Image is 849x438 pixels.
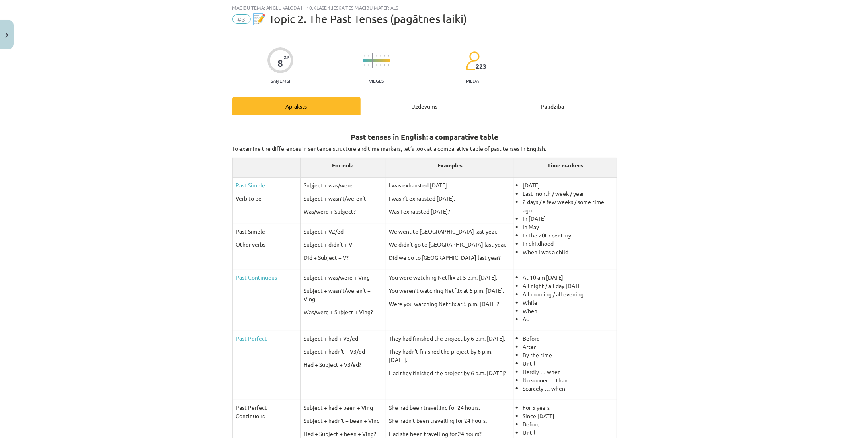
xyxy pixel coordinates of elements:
[304,360,383,369] p: Had + Subject + V3/ed?
[389,300,511,308] p: Were you watching Netflix at 5 p.m. [DATE]?
[523,307,613,315] li: When
[304,286,383,303] p: Subject + wasn’t/weren’t + Ving
[304,253,383,262] p: Did + Subject + V?
[304,181,383,189] p: Subject + was/were
[332,162,354,169] b: Formula
[236,181,265,189] a: Past Simple
[389,347,511,364] p: They hadn’t finished the project by 6 p.m. [DATE].
[523,403,613,412] li: For 5 years
[389,417,511,425] p: She hadn’t been travelling for 24 hours.
[523,384,613,393] li: Scarcely … when
[389,273,511,282] p: You were watching Netflix at 5 p.m. [DATE].
[523,189,613,198] li: Last month / week / year
[236,335,267,342] a: Past Perfect
[236,194,297,202] p: Verb to be
[384,55,385,57] img: icon-short-line-57e1e144782c952c97e751825c79c345078a6d821885a25fce030b3d8c18986b.svg
[389,286,511,295] p: You weren’t watching Netflix at 5 p.m. [DATE].
[361,97,489,115] div: Uzdevums
[304,403,383,412] p: Subject + had + been + Ving
[476,63,486,70] span: 223
[384,64,385,66] img: icon-short-line-57e1e144782c952c97e751825c79c345078a6d821885a25fce030b3d8c18986b.svg
[304,347,383,356] p: Subject + hadn’t + V3/ed
[236,240,297,249] p: Other verbs
[232,97,361,115] div: Apraksts
[304,430,383,438] p: Had + Subject + been + Ving?
[523,239,613,248] li: In childhood
[523,181,613,189] li: [DATE]
[364,64,365,66] img: icon-short-line-57e1e144782c952c97e751825c79c345078a6d821885a25fce030b3d8c18986b.svg
[284,55,289,59] span: XP
[437,162,463,169] b: Examples
[523,343,613,351] li: After
[523,359,613,368] li: Until
[547,162,583,169] b: Time markers
[304,207,383,216] p: Was/were + Subject?
[376,55,377,57] img: icon-short-line-57e1e144782c952c97e751825c79c345078a6d821885a25fce030b3d8c18986b.svg
[380,55,381,57] img: icon-short-line-57e1e144782c952c97e751825c79c345078a6d821885a25fce030b3d8c18986b.svg
[232,14,251,24] span: #3
[523,368,613,376] li: Hardly … when
[389,207,511,216] p: Was I exhausted [DATE]?
[523,298,613,307] li: While
[304,273,383,282] p: Subject + was/were + Ving
[523,214,613,223] li: In [DATE]
[236,403,297,420] p: Past Perfect Continuous
[523,420,613,428] li: Before
[372,53,373,68] img: icon-long-line-d9ea69661e0d244f92f715978eff75569469978d946b2353a9bb055b3ed8787d.svg
[389,369,511,377] p: Had they finished the project by 6 p.m. [DATE]?
[351,132,498,141] strong: Past tenses in English: a comparative table
[389,334,511,343] p: They had finished the project by 6 p.m. [DATE].
[388,64,389,66] img: icon-short-line-57e1e144782c952c97e751825c79c345078a6d821885a25fce030b3d8c18986b.svg
[523,428,613,437] li: Until
[523,282,613,290] li: All night / all day [DATE]
[523,223,613,231] li: In May
[389,227,511,236] p: We went to [GEOGRAPHIC_DATA] last year. –
[523,231,613,239] li: In the 20th century
[376,64,377,66] img: icon-short-line-57e1e144782c952c97e751825c79c345078a6d821885a25fce030b3d8c18986b.svg
[389,240,511,249] p: We didn’t go to [GEOGRAPHIC_DATA] last year.
[236,227,297,236] p: Past Simple
[364,55,365,57] img: icon-short-line-57e1e144782c952c97e751825c79c345078a6d821885a25fce030b3d8c18986b.svg
[304,334,383,343] p: Subject + had + V3/ed
[523,412,613,420] li: Since [DATE]
[489,97,617,115] div: Palīdzība
[523,376,613,384] li: No sooner … than
[232,5,617,10] div: Mācību tēma: Angļu valoda i - 10.klase 1.ieskaites mācību materiāls
[5,33,8,38] img: icon-close-lesson-0947bae3869378f0d4975bcd49f059093ad1ed9edebbc8119c70593378902aed.svg
[389,253,511,262] p: Did we go to [GEOGRAPHIC_DATA] last year?
[388,55,389,57] img: icon-short-line-57e1e144782c952c97e751825c79c345078a6d821885a25fce030b3d8c18986b.svg
[304,308,383,316] p: Was/were + Subject + Ving?
[523,290,613,298] li: All morning / all evening
[267,78,293,84] p: Saņemsi
[304,194,383,202] p: Subject + wasn’t/weren’t
[523,248,613,256] li: When I was a child
[466,78,479,84] p: pilda
[236,274,277,281] a: Past Continuous
[380,64,381,66] img: icon-short-line-57e1e144782c952c97e751825c79c345078a6d821885a25fce030b3d8c18986b.svg
[389,403,511,412] p: She had been travelling for 24 hours.
[389,194,511,202] p: I wasn’t exhausted [DATE].
[523,334,613,343] li: Before
[304,240,383,249] p: Subject + didn’t + V
[523,315,613,323] li: As
[466,51,480,71] img: students-c634bb4e5e11cddfef0936a35e636f08e4e9abd3cc4e673bd6f9a4125e45ecb1.svg
[253,12,467,25] span: 📝 Topic 2. The Past Tenses (pagātnes laiki)
[232,144,617,153] p: To examine the differences in sentence structure and time markers, let’s look at a comparative ta...
[304,417,383,425] p: Subject + hadn’t + been + Ving
[369,78,384,84] p: Viegls
[523,351,613,359] li: By the time
[389,430,511,438] p: Had she been travelling for 24 hours?
[368,55,369,57] img: icon-short-line-57e1e144782c952c97e751825c79c345078a6d821885a25fce030b3d8c18986b.svg
[389,181,511,189] p: I was exhausted [DATE].
[368,64,369,66] img: icon-short-line-57e1e144782c952c97e751825c79c345078a6d821885a25fce030b3d8c18986b.svg
[304,227,383,236] p: Subject + V2/ed
[523,198,613,214] li: 2 days / a few weeks / some time ago
[277,58,283,69] div: 8
[523,273,613,282] li: At 10 am [DATE]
